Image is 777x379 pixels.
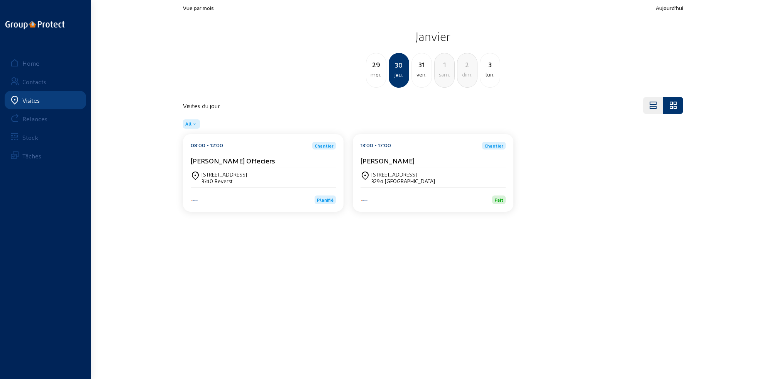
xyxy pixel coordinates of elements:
div: 29 [366,59,386,70]
div: 31 [412,59,432,70]
img: Aqua Protect [361,199,368,202]
div: mer. [366,70,386,79]
div: jeu. [389,70,408,80]
a: Contacts [5,72,86,91]
div: 08:00 - 12:00 [191,142,223,150]
a: Relances [5,109,86,128]
a: Tâches [5,146,86,165]
div: 3 [480,59,500,70]
img: logo-oneline.png [5,21,64,29]
div: [STREET_ADDRESS] [371,171,435,178]
span: Chantier [315,143,333,148]
span: All [185,121,191,127]
div: Relances [22,115,47,122]
span: Fait [494,197,503,202]
div: ven. [412,70,432,79]
div: 2 [457,59,477,70]
a: Visites [5,91,86,109]
a: Home [5,54,86,72]
div: 13:00 - 17:00 [361,142,391,150]
div: 1 [435,59,454,70]
div: dim. [457,70,477,79]
div: Tâches [22,152,41,160]
span: Vue par mois [183,5,214,11]
span: Chantier [484,143,503,148]
img: Aqua Protect [191,199,198,202]
a: Stock [5,128,86,146]
div: lun. [480,70,500,79]
div: Stock [22,134,38,141]
div: 30 [389,59,408,70]
div: Home [22,59,39,67]
div: sam. [435,70,454,79]
div: Visites [22,97,40,104]
h2: Janvier [183,27,683,46]
div: Contacts [22,78,46,85]
span: Aujourd'hui [656,5,683,11]
div: [STREET_ADDRESS] [201,171,247,178]
cam-card-title: [PERSON_NAME] [361,156,415,165]
cam-card-title: [PERSON_NAME] Offeciers [191,156,275,165]
span: Planifié [317,197,333,202]
div: 3740 Beverst [201,178,247,184]
h4: Visites du jour [183,102,220,109]
div: 3294 [GEOGRAPHIC_DATA] [371,178,435,184]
